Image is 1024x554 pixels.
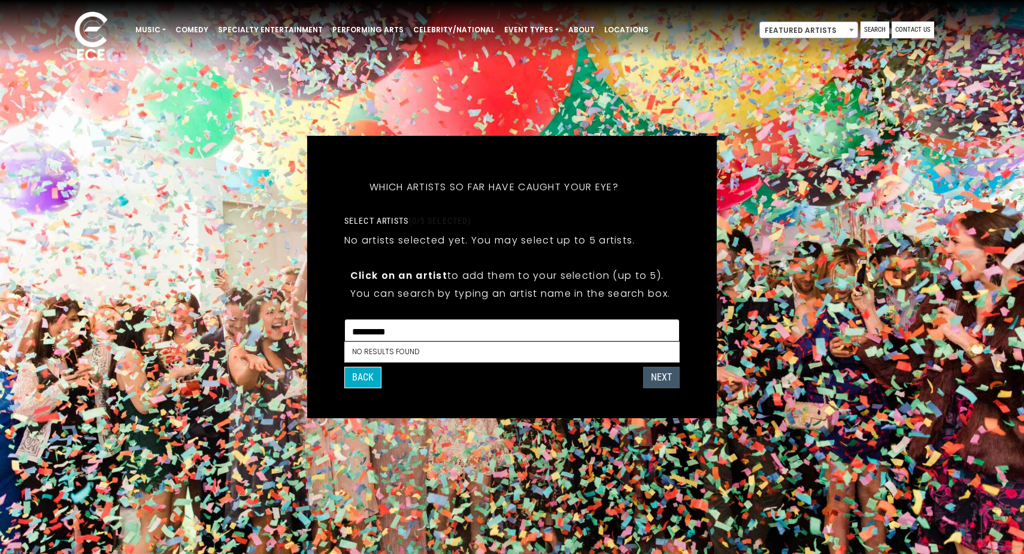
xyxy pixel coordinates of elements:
[345,342,679,362] li: No results found
[643,367,680,388] button: NEXT
[350,268,674,283] p: to add them to your selection (up to 5).
[344,166,644,209] h5: Which artists so far have caught your eye?
[861,22,889,38] a: Search
[760,22,858,39] span: Featured Artists
[892,22,934,38] a: Contact Us
[61,8,121,66] img: ece_new_logo_whitev2-1.png
[344,233,635,248] p: No artists selected yet. You may select up to 5 artists.
[171,20,213,40] a: Comedy
[499,20,563,40] a: Event Types
[409,216,471,226] span: (0/5 selected)
[344,367,381,388] button: Back
[350,269,447,282] strong: Click on an artist
[213,20,328,40] a: Specialty Entertainment
[599,20,653,40] a: Locations
[350,286,674,301] p: You can search by typing an artist name in the search box.
[131,20,171,40] a: Music
[352,327,672,337] textarea: Search
[759,22,858,38] span: Featured Artists
[344,215,471,226] label: Select artists
[563,20,599,40] a: About
[328,20,408,40] a: Performing Arts
[408,20,499,40] a: Celebrity/National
